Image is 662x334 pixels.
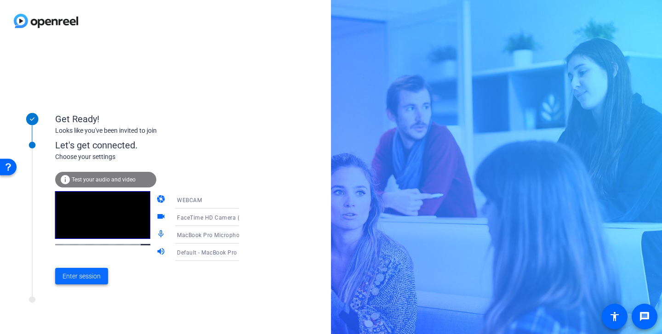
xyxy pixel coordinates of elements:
[63,272,101,281] span: Enter session
[639,311,650,322] mat-icon: message
[156,247,167,258] mat-icon: volume_up
[156,212,167,223] mat-icon: videocam
[177,214,272,221] span: FaceTime HD Camera (B6DF:451A)
[156,194,167,205] mat-icon: camera
[72,176,136,183] span: Test your audio and video
[177,231,271,238] span: MacBook Pro Microphone (Built-in)
[177,197,202,204] span: WEBCAM
[55,268,108,284] button: Enter session
[55,112,239,126] div: Get Ready!
[156,229,167,240] mat-icon: mic_none
[177,249,288,256] span: Default - MacBook Pro Speakers (Built-in)
[55,138,258,152] div: Let's get connected.
[609,311,620,322] mat-icon: accessibility
[60,174,71,185] mat-icon: info
[55,126,239,136] div: Looks like you've been invited to join
[55,152,258,162] div: Choose your settings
